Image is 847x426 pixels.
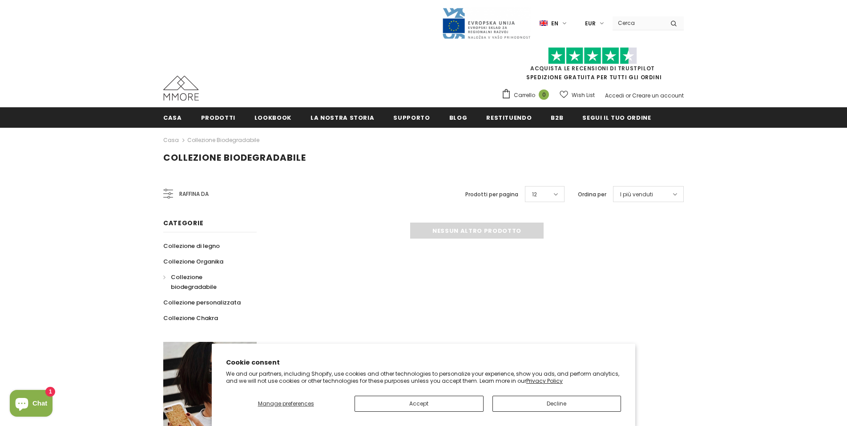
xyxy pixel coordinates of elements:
[179,189,209,199] span: Raffina da
[201,114,235,122] span: Prodotti
[163,314,218,322] span: Collezione Chakra
[254,107,291,127] a: Lookbook
[226,358,621,367] h2: Cookie consent
[258,400,314,407] span: Manage preferences
[163,151,306,164] span: Collezione biodegradabile
[492,396,621,412] button: Decline
[449,107,468,127] a: Blog
[551,107,563,127] a: B2B
[163,238,220,254] a: Collezione di legno
[442,19,531,27] a: Javni Razpis
[501,89,553,102] a: Carrello 0
[163,242,220,250] span: Collezione di legno
[163,135,179,146] a: Casa
[311,107,374,127] a: La nostra storia
[540,20,548,27] img: i-lang-1.png
[171,273,217,291] span: Collezione biodegradabile
[551,19,558,28] span: en
[551,114,563,122] span: B2B
[163,254,223,269] a: Collezione Organika
[613,16,664,29] input: Search Site
[486,107,532,127] a: Restituendo
[393,107,430,127] a: supporto
[311,114,374,122] span: La nostra storia
[163,107,182,127] a: Casa
[530,65,655,72] a: Acquista le recensioni di TrustPilot
[501,51,684,81] span: SPEDIZIONE GRATUITA PER TUTTI GLI ORDINI
[539,89,549,100] span: 0
[578,190,606,199] label: Ordina per
[486,114,532,122] span: Restituendo
[560,87,595,103] a: Wish List
[393,114,430,122] span: supporto
[465,190,518,199] label: Prodotti per pagina
[355,396,484,412] button: Accept
[572,91,595,100] span: Wish List
[632,92,684,99] a: Creare un account
[201,107,235,127] a: Prodotti
[226,396,346,412] button: Manage preferences
[548,47,637,65] img: Fidati di Pilot Stars
[582,114,651,122] span: Segui il tuo ordine
[163,76,199,101] img: Casi MMORE
[163,219,203,227] span: Categorie
[605,92,624,99] a: Accedi
[532,190,537,199] span: 12
[449,114,468,122] span: Blog
[163,257,223,266] span: Collezione Organika
[526,377,563,385] a: Privacy Policy
[442,7,531,40] img: Javni Razpis
[7,390,55,419] inbox-online-store-chat: Shopify online store chat
[625,92,631,99] span: or
[163,295,241,310] a: Collezione personalizzata
[514,91,535,100] span: Carrello
[620,190,653,199] span: I più venduti
[163,269,247,295] a: Collezione biodegradabile
[582,107,651,127] a: Segui il tuo ordine
[163,298,241,307] span: Collezione personalizzata
[163,310,218,326] a: Collezione Chakra
[163,114,182,122] span: Casa
[254,114,291,122] span: Lookbook
[187,136,259,144] a: Collezione biodegradabile
[226,370,621,384] p: We and our partners, including Shopify, use cookies and other technologies to personalize your ex...
[585,19,596,28] span: EUR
